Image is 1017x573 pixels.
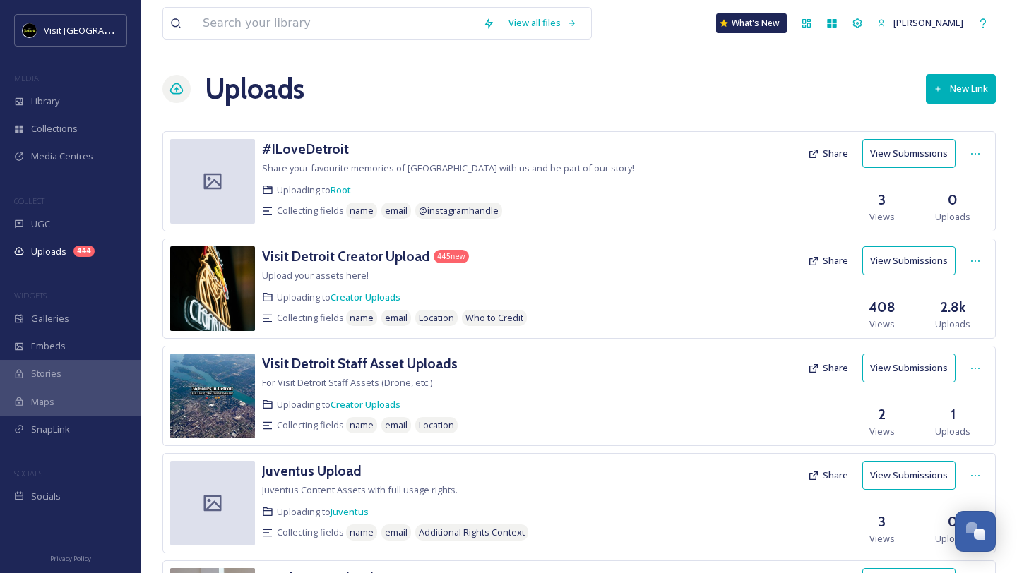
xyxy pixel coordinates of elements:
[801,247,855,275] button: Share
[262,354,458,374] a: Visit Detroit Staff Asset Uploads
[385,418,408,432] span: email
[419,418,454,432] span: Location
[350,526,374,539] span: name
[434,250,469,263] div: 445 new
[385,311,408,325] span: email
[277,398,400,411] span: Uploading to
[14,468,42,478] span: SOCIALS
[14,290,47,301] span: WIDGETS
[262,269,369,282] span: Upload your assets here!
[31,312,69,325] span: Galleries
[277,204,344,217] span: Collecting fields
[419,311,454,325] span: Location
[926,74,996,103] button: New Link
[935,532,970,545] span: Uploads
[31,367,61,380] span: Stories
[879,404,886,425] h3: 2
[331,183,351,196] a: Root
[262,461,362,481] a: Juventus Upload
[277,311,344,325] span: Collecting fields
[31,245,66,258] span: Uploads
[262,376,432,389] span: For Visit Detroit Staff Assets (Drone, etc.)
[262,248,430,265] h3: Visit Detroit Creator Upload
[31,423,70,436] span: SnapLink
[862,139,963,168] a: View Submissions
[385,526,408,539] span: email
[879,512,886,532] h3: 3
[14,195,44,206] span: COLLECT
[869,532,895,545] span: Views
[465,311,523,325] span: Who to Credit
[801,140,855,167] button: Share
[419,204,499,217] span: @instagramhandle
[385,204,408,217] span: email
[262,355,458,372] h3: Visit Detroit Staff Asset Uploads
[862,354,956,382] button: View Submissions
[948,512,958,532] h3: 0
[501,9,584,37] a: View all files
[935,318,970,331] span: Uploads
[31,339,66,353] span: Embeds
[31,95,59,108] span: Library
[935,425,970,438] span: Uploads
[170,246,255,331] img: 9c4f0474-4fa5-4db0-8606-3a34019d84d3.jpg
[262,140,349,157] h3: #ILoveDetroit
[277,418,344,432] span: Collecting fields
[869,297,896,318] h3: 408
[262,246,430,267] a: Visit Detroit Creator Upload
[331,398,400,411] a: Creator Uploads
[277,526,344,539] span: Collecting fields
[277,291,400,304] span: Uploading to
[716,13,787,33] a: What's New
[941,297,965,318] h3: 2.8k
[350,418,374,432] span: name
[262,462,362,479] h3: Juventus Upload
[31,217,50,231] span: UGC
[862,246,956,275] button: View Submissions
[262,162,634,174] span: Share your favourite memories of [GEOGRAPHIC_DATA] with us and be part of our story!
[50,549,91,566] a: Privacy Policy
[801,462,855,489] button: Share
[951,404,956,425] h3: 1
[23,23,37,37] img: VISIT%20DETROIT%20LOGO%20-%20BLACK%20BACKGROUND.png
[331,505,369,518] a: Juventus
[879,190,886,210] h3: 3
[419,526,525,539] span: Additional Rights Context
[196,8,476,39] input: Search your library
[277,505,369,519] span: Uploading to
[14,73,39,83] span: MEDIA
[893,16,963,29] span: [PERSON_NAME]
[862,139,956,168] button: View Submissions
[170,354,255,438] img: 686af7d2-e0c3-43fa-9e27-0a04636953d4.jpg
[350,204,374,217] span: name
[350,311,374,325] span: name
[262,139,349,159] a: #ILoveDetroit
[955,511,996,552] button: Open Chat
[870,9,970,37] a: [PERSON_NAME]
[948,190,958,210] h3: 0
[862,246,963,275] a: View Submissions
[935,210,970,224] span: Uploads
[44,23,153,37] span: Visit [GEOGRAPHIC_DATA]
[862,461,956,490] button: View Submissions
[205,68,304,110] a: Uploads
[277,183,351,197] span: Uploading to
[31,490,61,503] span: Socials
[801,354,855,382] button: Share
[73,246,95,257] div: 444
[31,395,54,409] span: Maps
[869,210,895,224] span: Views
[31,122,78,135] span: Collections
[50,554,91,563] span: Privacy Policy
[262,483,458,496] span: Juventus Content Assets with full usage rights.
[869,425,895,438] span: Views
[869,318,895,331] span: Views
[331,291,400,303] a: Creator Uploads
[862,461,963,490] a: View Submissions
